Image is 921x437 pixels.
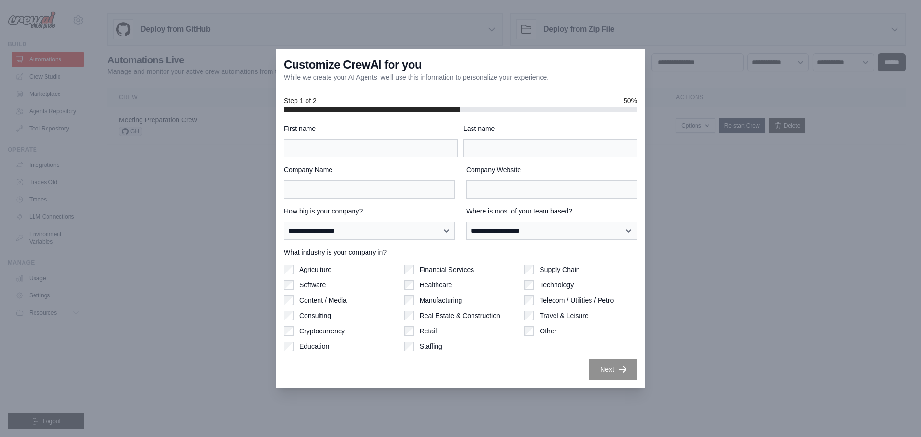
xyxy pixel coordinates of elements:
[284,57,422,72] h3: Customize CrewAI for you
[463,124,637,133] label: Last name
[299,326,345,336] label: Cryptocurrency
[284,72,549,82] p: While we create your AI Agents, we'll use this information to personalize your experience.
[299,265,331,274] label: Agriculture
[540,311,588,320] label: Travel & Leisure
[420,295,462,305] label: Manufacturing
[299,342,329,351] label: Education
[420,311,500,320] label: Real Estate & Construction
[299,295,347,305] label: Content / Media
[299,280,326,290] label: Software
[466,165,637,175] label: Company Website
[284,206,455,216] label: How big is your company?
[420,280,452,290] label: Healthcare
[420,265,474,274] label: Financial Services
[420,326,437,336] label: Retail
[284,124,458,133] label: First name
[420,342,442,351] label: Staffing
[540,265,579,274] label: Supply Chain
[284,248,637,257] label: What industry is your company in?
[540,295,614,305] label: Telecom / Utilities / Petro
[624,96,637,106] span: 50%
[284,165,455,175] label: Company Name
[589,359,637,380] button: Next
[284,96,317,106] span: Step 1 of 2
[299,311,331,320] label: Consulting
[540,280,574,290] label: Technology
[540,326,556,336] label: Other
[466,206,637,216] label: Where is most of your team based?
